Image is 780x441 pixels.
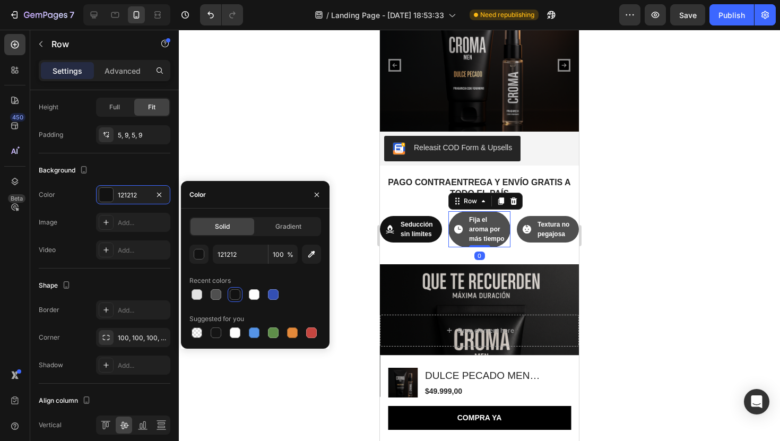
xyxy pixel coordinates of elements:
div: Add... [118,218,168,228]
span: Gradient [275,222,301,231]
div: Border [39,305,59,315]
div: Video [39,245,56,255]
div: Open Intercom Messenger [744,389,769,414]
button: Save [670,4,705,25]
div: Add... [118,361,168,370]
span: Need republishing [480,10,534,20]
div: Shape [39,279,73,293]
div: Shadow [39,360,63,370]
div: Recent colors [189,276,231,286]
p: 7 [70,8,74,21]
div: Add... [118,306,168,315]
div: 450 [10,113,25,122]
span: Solid [215,222,230,231]
div: Corner [39,333,60,342]
div: Suggested for you [189,314,244,324]
div: Align column [39,394,93,408]
button: 7 [4,4,79,25]
span: Fit [148,102,155,112]
span: Landing Page - [DATE] 18:53:33 [331,10,444,21]
input: Eg: FFFFFF [213,245,268,264]
div: Color [39,190,55,200]
div: Height [39,102,58,112]
div: Image [39,218,57,227]
p: Row [51,38,142,50]
div: Beta [8,194,25,203]
div: 121212 [118,191,149,200]
div: Undo/Redo [200,4,243,25]
span: % [287,250,293,260]
p: Advanced [105,65,141,76]
iframe: Design area [380,30,579,441]
span: / [326,10,329,21]
span: Full [109,102,120,112]
div: Padding [39,130,63,140]
div: Add... [118,246,168,255]
div: Publish [718,10,745,21]
p: Settings [53,65,82,76]
div: 5, 9, 5, 9 [118,131,168,140]
div: Color [189,190,206,200]
div: Vertical [39,420,62,430]
div: Background [39,163,90,178]
button: Publish [709,4,754,25]
span: Save [679,11,697,20]
div: 100, 100, 100, 100 [118,333,168,343]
